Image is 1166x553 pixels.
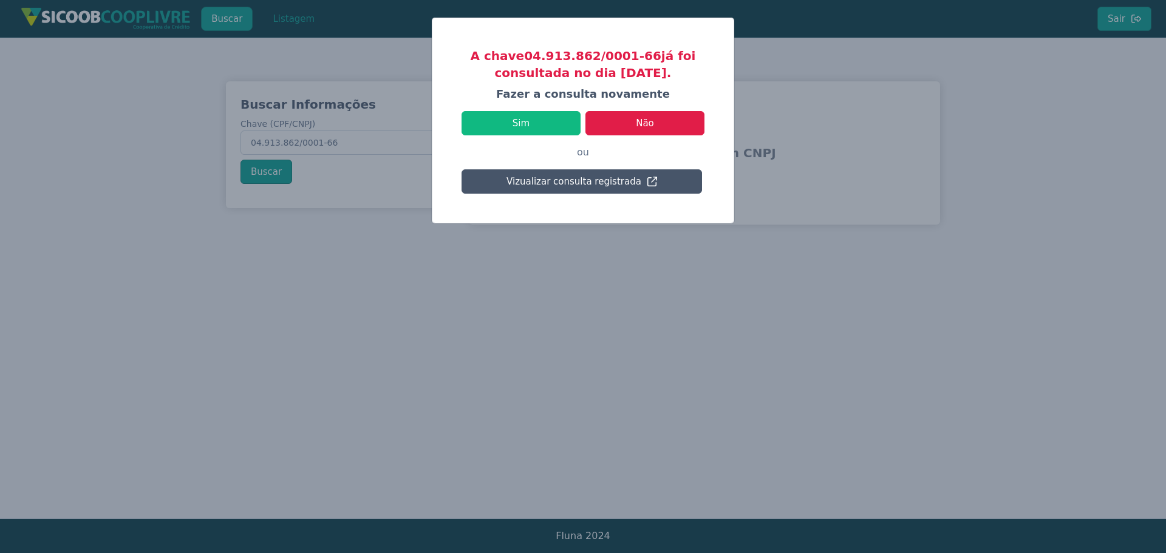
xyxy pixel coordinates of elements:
p: ou [462,135,704,169]
button: Sim [462,111,581,135]
h4: Fazer a consulta novamente [462,86,704,101]
h3: A chave 04.913.862/0001-66 já foi consultada no dia [DATE]. [462,47,704,81]
button: Vizualizar consulta registrada [462,169,702,194]
button: Não [585,111,704,135]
